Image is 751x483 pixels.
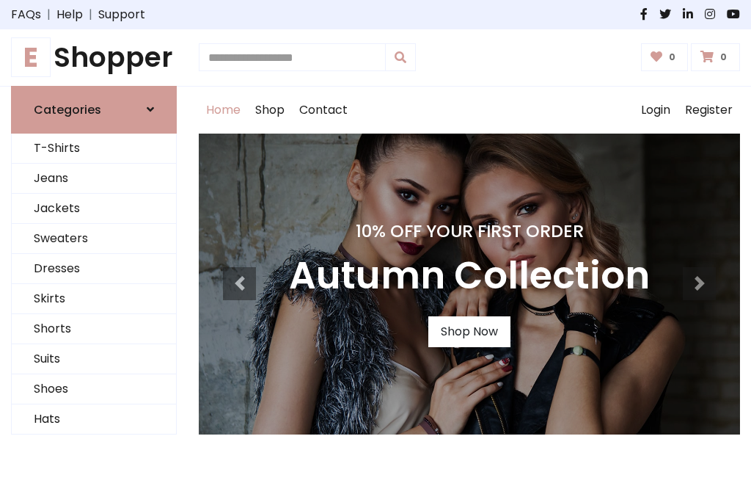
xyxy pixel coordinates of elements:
h3: Autumn Collection [289,253,650,299]
a: Jeans [12,164,176,194]
a: Suits [12,344,176,374]
a: Shop Now [428,316,510,347]
a: Jackets [12,194,176,224]
a: Shoes [12,374,176,404]
a: Home [199,87,248,134]
a: FAQs [11,6,41,23]
a: 0 [641,43,689,71]
a: Login [634,87,678,134]
a: Help [56,6,83,23]
a: T-Shirts [12,134,176,164]
a: Categories [11,86,177,134]
a: Register [678,87,740,134]
a: Hats [12,404,176,435]
h6: Categories [34,103,101,117]
span: | [83,6,98,23]
a: Dresses [12,254,176,284]
a: Shop [248,87,292,134]
a: 0 [691,43,740,71]
a: Sweaters [12,224,176,254]
a: Contact [292,87,355,134]
a: Skirts [12,284,176,314]
span: 0 [717,51,730,64]
span: 0 [665,51,679,64]
span: | [41,6,56,23]
a: Shorts [12,314,176,344]
a: EShopper [11,41,177,74]
span: E [11,37,51,77]
a: Support [98,6,145,23]
h4: 10% Off Your First Order [289,221,650,241]
h1: Shopper [11,41,177,74]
